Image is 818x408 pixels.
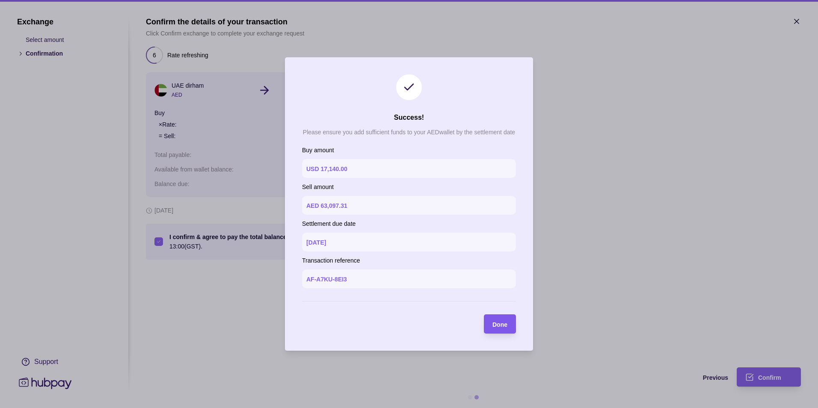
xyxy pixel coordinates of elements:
[306,166,347,172] p: USD 17,140.00
[302,219,516,228] p: Settlement due date
[394,113,424,122] h2: Success!
[303,129,515,136] p: Please ensure you add sufficient funds to your AED wallet by the settlement date
[306,276,347,283] p: AF-A7KU-8EI3
[306,202,347,209] p: AED 63,097.31
[484,314,516,334] button: Done
[302,145,516,155] p: Buy amount
[302,182,516,192] p: Sell amount
[306,239,326,246] p: [DATE]
[492,321,507,328] span: Done
[302,256,516,265] p: Transaction reference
